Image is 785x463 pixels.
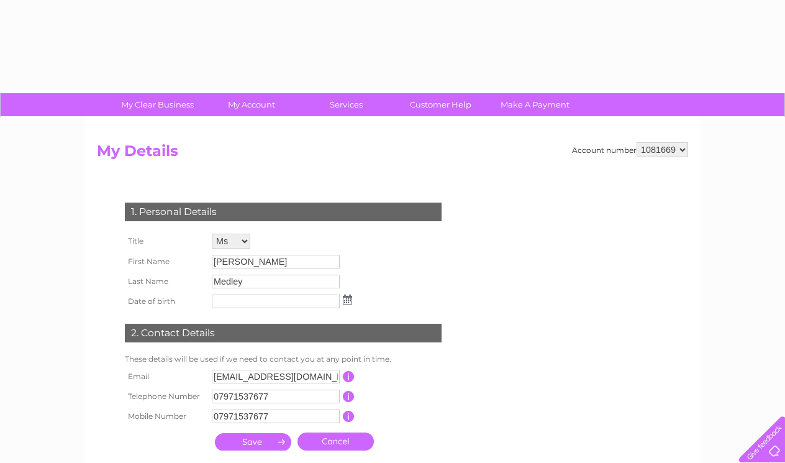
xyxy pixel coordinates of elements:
a: Cancel [297,433,374,451]
th: Mobile Number [122,406,209,426]
img: ... [343,295,352,305]
input: Information [343,391,355,402]
input: Information [343,411,355,422]
a: My Account [201,93,303,116]
input: Information [343,371,355,382]
th: Telephone Number [122,387,209,406]
th: Email [122,367,209,387]
th: Date of birth [122,291,209,311]
div: 1. Personal Details [125,203,442,221]
h2: My Details [97,142,688,166]
a: My Clear Business [106,93,209,116]
td: These details will be used if we need to contact you at any point in time. [122,352,445,367]
input: Submit [215,433,291,451]
a: Customer Help [389,93,492,116]
a: Services [295,93,397,116]
th: Last Name [122,272,209,291]
th: Title [122,231,209,252]
th: First Name [122,252,209,272]
div: 2. Contact Details [125,324,442,342]
a: Make A Payment [484,93,586,116]
div: Account number [572,142,688,157]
